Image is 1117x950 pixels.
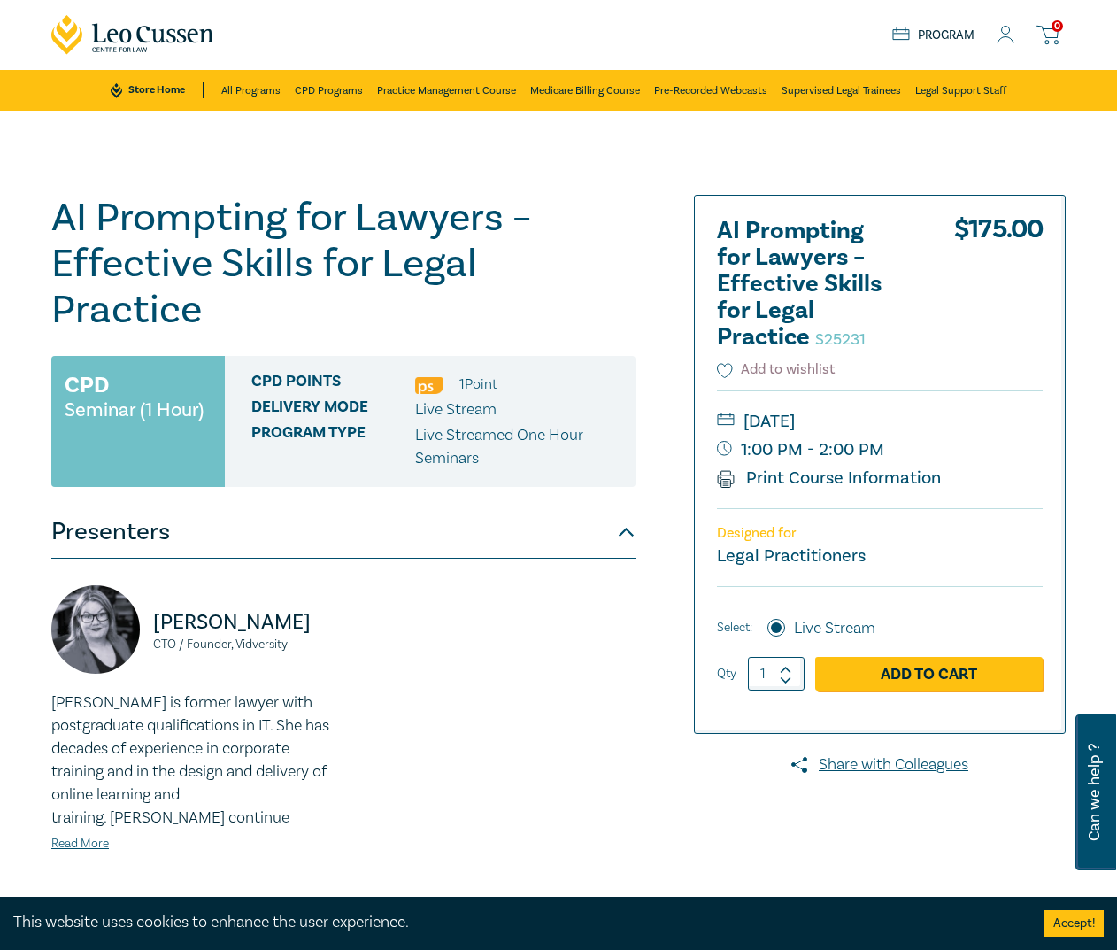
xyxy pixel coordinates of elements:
[415,399,497,420] span: Live Stream
[221,70,281,111] a: All Programs
[815,657,1043,691] a: Add to Cart
[748,657,805,691] input: 1
[717,467,941,490] a: Print Course Information
[1052,20,1063,32] span: 0
[415,377,443,394] img: Professional Skills
[65,369,109,401] h3: CPD
[153,608,333,637] p: [PERSON_NAME]
[782,70,901,111] a: Supervised Legal Trainees
[153,638,333,651] small: CTO / Founder, Vidversity
[717,407,1043,436] small: [DATE]
[111,82,204,98] a: Store Home
[51,506,636,559] button: Presenters
[51,691,333,830] p: [PERSON_NAME] is former lawyer with postgraduate qualifications in IT. She has decades of experie...
[251,373,415,396] span: CPD Points
[13,911,1018,934] div: This website uses cookies to enhance the user experience.
[51,195,636,333] h1: AI Prompting for Lawyers – Effective Skills for Legal Practice
[915,70,1006,111] a: Legal Support Staff
[51,585,140,674] img: https://s3.ap-southeast-2.amazonaws.com/leo-cussen-store-production-content/Contacts/Natalie%20Wi...
[954,218,1043,359] div: $ 175.00
[717,525,1043,542] p: Designed for
[1044,910,1104,937] button: Accept cookies
[892,27,974,43] a: Program
[251,424,415,470] span: Program type
[717,359,835,380] button: Add to wishlist
[717,664,736,684] label: Qty
[794,617,875,640] label: Live Stream
[717,545,866,568] small: Legal Practitioners
[415,424,622,470] p: Live Streamed One Hour Seminars
[459,373,497,396] li: 1 Point
[654,70,767,111] a: Pre-Recorded Webcasts
[251,398,415,421] span: Delivery Mode
[694,753,1066,776] a: Share with Colleagues
[717,618,752,637] span: Select:
[530,70,640,111] a: Medicare Billing Course
[1086,725,1103,860] span: Can we help ?
[377,70,516,111] a: Practice Management Course
[717,436,1043,464] small: 1:00 PM - 2:00 PM
[717,218,912,351] h2: AI Prompting for Lawyers – Effective Skills for Legal Practice
[295,70,363,111] a: CPD Programs
[51,836,109,852] a: Read More
[65,401,204,419] small: Seminar (1 Hour)
[815,329,866,350] small: S25231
